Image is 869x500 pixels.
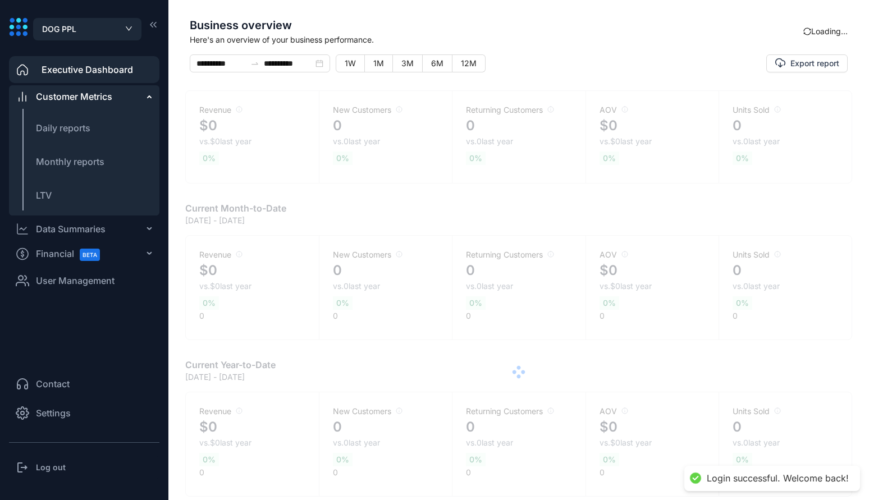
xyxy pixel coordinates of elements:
[803,25,848,37] div: Loading...
[36,122,90,134] span: Daily reports
[36,156,104,167] span: Monthly reports
[33,18,141,40] button: DOG PPL
[36,406,71,420] span: Settings
[401,58,414,68] span: 3M
[42,63,133,76] span: Executive Dashboard
[36,190,52,201] span: LTV
[190,17,803,34] span: Business overview
[802,26,812,36] span: sync
[790,58,839,69] span: Export report
[125,26,132,31] span: down
[36,222,106,236] div: Data Summaries
[461,58,477,68] span: 12M
[36,90,112,103] div: Customer Metrics
[42,23,76,35] span: DOG PPL
[345,58,356,68] span: 1W
[707,473,849,484] div: Login successful. Welcome back!
[190,34,803,45] span: Here's an overview of your business performance.
[36,274,115,287] span: User Management
[431,58,443,68] span: 6M
[250,59,259,68] span: to
[80,249,100,261] span: BETA
[36,241,110,267] span: Financial
[36,377,70,391] span: Contact
[766,54,848,72] button: Export report
[373,58,384,68] span: 1M
[250,59,259,68] span: swap-right
[36,462,66,473] h3: Log out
